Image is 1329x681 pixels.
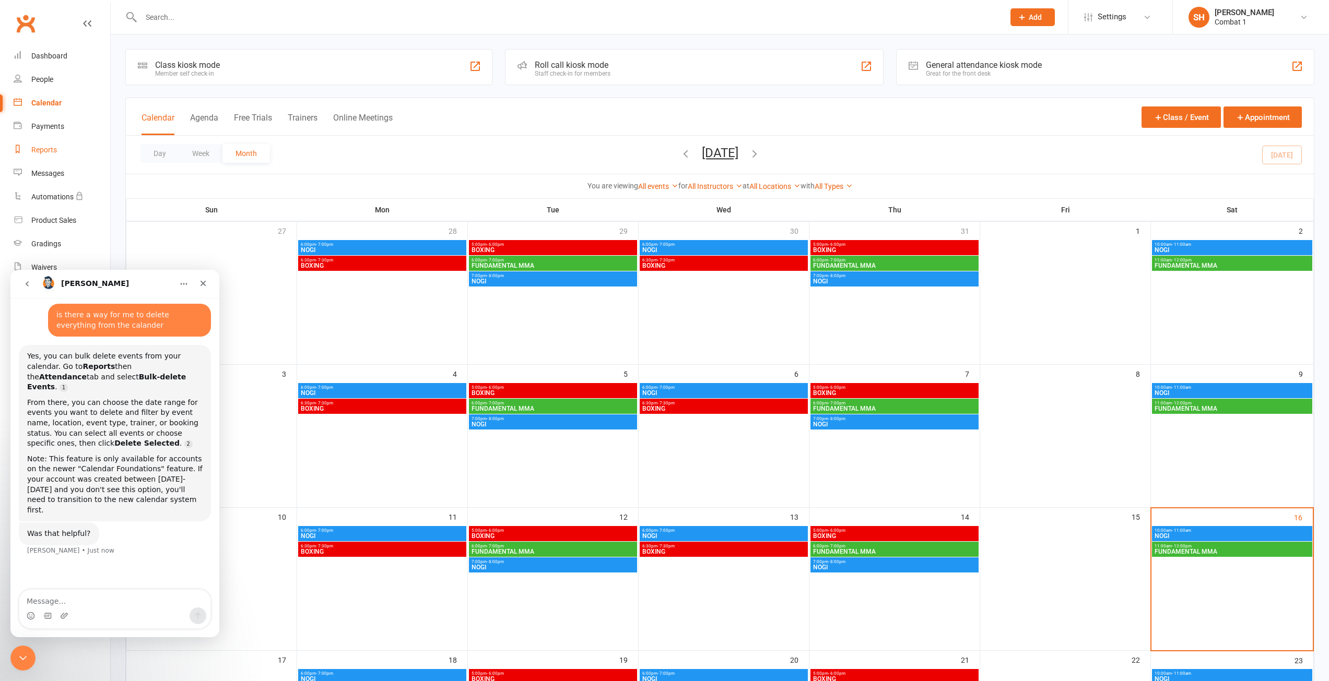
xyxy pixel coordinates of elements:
[487,401,504,405] span: - 7:00pm
[14,138,110,162] a: Reports
[638,182,678,190] a: All events
[471,390,635,396] span: BOXING
[642,548,806,555] span: BOXING
[642,528,806,533] span: 6:00pm
[31,193,74,201] div: Automations
[813,544,977,548] span: 6:00pm
[300,548,464,555] span: BOXING
[642,262,806,269] span: BOXING
[155,60,220,70] div: Class kiosk mode
[1154,401,1310,405] span: 11:00am
[1295,651,1313,668] div: 23
[1172,671,1191,676] span: - 11:00am
[1154,262,1310,269] span: FUNDAMENTAL MMA
[487,258,504,262] span: - 7:00pm
[14,209,110,232] a: Product Sales
[471,528,635,533] span: 5:00pm
[813,564,977,570] span: NOGI
[965,365,980,382] div: 7
[642,544,806,548] span: 6:30pm
[31,240,61,248] div: Gradings
[642,390,806,396] span: NOGI
[743,182,749,190] strong: at
[801,182,815,190] strong: with
[1154,242,1310,247] span: 10:00am
[813,278,977,284] span: NOGI
[813,548,977,555] span: FUNDAMENTAL MMA
[639,199,809,221] th: Wed
[31,75,53,83] div: People
[813,421,977,427] span: NOGI
[657,671,675,676] span: - 7:00pm
[1029,13,1042,21] span: Add
[678,182,688,190] strong: for
[535,70,610,77] div: Staff check-in for members
[1189,7,1209,28] div: SH
[471,401,635,405] span: 6:00pm
[1299,222,1313,239] div: 2
[234,113,272,135] button: Free Trials
[14,256,110,279] a: Waivers
[1172,401,1192,405] span: - 12:00pm
[642,671,806,676] span: 6:00pm
[316,242,333,247] span: - 7:00pm
[813,533,977,539] span: BOXING
[471,258,635,262] span: 6:00pm
[1010,8,1055,26] button: Add
[1154,405,1310,412] span: FUNDAMENTAL MMA
[813,405,977,412] span: FUNDAMENTAL MMA
[300,258,464,262] span: 6:30pm
[316,385,333,390] span: - 7:00pm
[587,182,638,190] strong: You are viewing
[813,671,977,676] span: 5:00pm
[31,216,76,224] div: Product Sales
[794,365,809,382] div: 6
[316,258,333,262] span: - 7:30pm
[471,278,635,284] span: NOGI
[1154,258,1310,262] span: 11:00am
[487,273,504,278] span: - 8:00pm
[1154,533,1310,539] span: NOGI
[487,528,504,533] span: - 6:00pm
[471,385,635,390] span: 5:00pm
[1154,544,1310,548] span: 11:00am
[300,544,464,548] span: 6:30pm
[535,60,610,70] div: Roll call kiosk mode
[813,559,977,564] span: 7:00pm
[282,365,297,382] div: 3
[155,70,220,77] div: Member self check-in
[471,559,635,564] span: 7:00pm
[316,401,333,405] span: - 7:30pm
[828,559,845,564] span: - 8:00pm
[961,651,980,668] div: 21
[624,365,638,382] div: 5
[813,258,977,262] span: 6:00pm
[1132,651,1150,668] div: 22
[140,144,179,163] button: Day
[300,528,464,533] span: 6:00pm
[300,401,464,405] span: 6:30pm
[9,320,200,338] textarea: Message…
[471,544,635,548] span: 6:00pm
[138,10,997,25] input: Search...
[471,247,635,253] span: BOXING
[288,113,317,135] button: Trainers
[487,385,504,390] span: - 6:00pm
[300,385,464,390] span: 6:00pm
[1154,528,1310,533] span: 10:00am
[813,385,977,390] span: 5:00pm
[790,651,809,668] div: 20
[13,10,39,37] a: Clubworx
[471,421,635,427] span: NOGI
[749,182,801,190] a: All Locations
[1151,199,1314,221] th: Sat
[619,508,638,525] div: 12
[300,247,464,253] span: NOGI
[961,222,980,239] div: 31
